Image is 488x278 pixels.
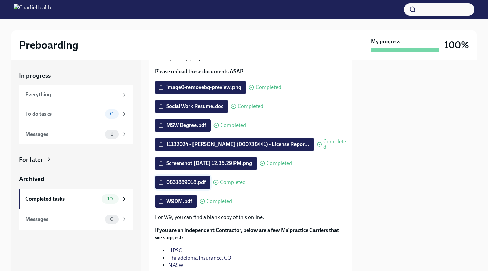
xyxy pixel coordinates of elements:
[25,91,119,98] div: Everything
[155,157,257,170] label: Screenshot [DATE] 12.35.29 PM.png
[155,176,210,189] label: 0831889018.pdf
[168,255,231,261] a: Philadelphia Insurance. CO
[160,141,309,148] span: 11132024 - [PERSON_NAME] (000738441) - License Repor...
[160,84,241,91] span: image0-removebg-preview.png
[19,124,133,144] a: Messages1
[155,81,246,94] label: image0-removebg-preview.png
[19,209,133,230] a: Messages0
[19,104,133,124] a: To do tasks0
[206,199,232,204] span: Completed
[160,179,206,186] span: 0831889018.pdf
[155,119,211,132] label: MSW Degree.pdf
[155,100,228,113] label: Social Work Resume.doc
[371,38,400,45] strong: My progress
[155,68,243,75] strong: Please upload these documents ASAP
[444,39,469,51] h3: 100%
[14,4,51,15] img: CharlieHealth
[323,139,347,150] span: Completed
[168,247,183,254] a: HPSO
[19,155,133,164] a: For later
[155,214,347,221] p: For W9, you can find a blank copy of this online.
[266,161,292,166] span: Completed
[19,189,133,209] a: Completed tasks10
[155,195,197,208] label: W9DM.pdf
[160,198,192,205] span: W9DM.pdf
[19,155,43,164] div: For later
[220,180,246,185] span: Completed
[25,216,102,223] div: Messages
[168,262,183,269] a: NASW
[106,111,118,116] span: 0
[19,38,78,52] h2: Preboarding
[106,217,118,222] span: 0
[25,131,102,138] div: Messages
[25,110,102,118] div: To do tasks
[238,104,263,109] span: Completed
[103,196,117,201] span: 10
[107,132,117,137] span: 1
[19,175,133,183] a: Archived
[155,227,339,241] strong: If you are an Independent Contractor, below are a few Malpractice Carriers that we suggest:
[25,195,99,203] div: Completed tasks
[220,123,246,128] span: Completed
[256,85,281,90] span: Completed
[19,71,133,80] a: In progress
[160,160,252,167] span: Screenshot [DATE] 12.35.29 PM.png
[155,138,314,151] label: 11132024 - [PERSON_NAME] (000738441) - License Repor...
[160,103,223,110] span: Social Work Resume.doc
[160,122,206,129] span: MSW Degree.pdf
[19,85,133,104] a: Everything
